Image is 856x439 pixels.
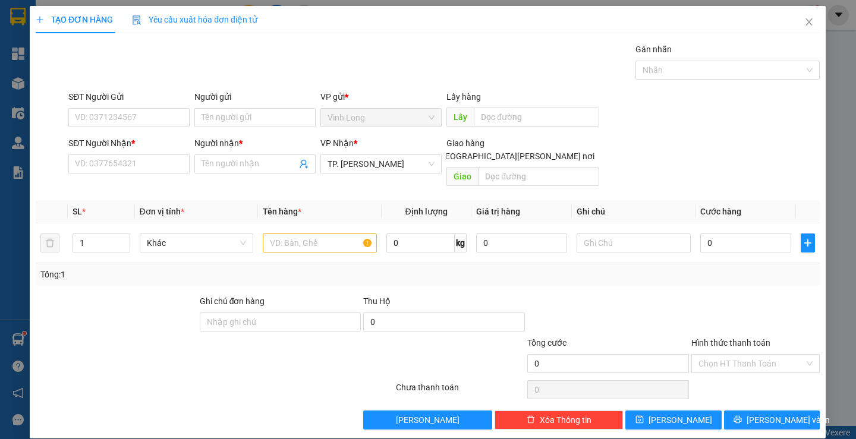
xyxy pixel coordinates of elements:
[805,17,814,27] span: close
[700,207,741,216] span: Cước hàng
[69,90,190,103] div: SĐT Người Gửi
[328,155,435,173] span: TP. Hồ Chí Minh
[801,233,816,252] button: plus
[195,137,316,150] div: Người nhận
[447,167,479,186] span: Giao
[328,109,435,127] span: Vĩnh Long
[793,6,826,39] button: Close
[200,312,361,331] input: Ghi chú đơn hàng
[405,207,448,216] span: Định lượng
[147,234,246,252] span: Khác
[321,138,354,148] span: VP Nhận
[479,167,600,186] input: Dọc đường
[572,200,695,223] th: Ghi chú
[133,15,258,24] span: Yêu cầu xuất hóa đơn điện tử
[447,92,481,102] span: Lấy hàng
[802,238,815,248] span: plus
[540,413,591,427] span: Xóa Thông tin
[40,233,59,252] button: delete
[635,415,644,425] span: save
[636,45,672,54] label: Gán nhãn
[495,410,624,429] button: deleteXóa Thông tin
[69,137,190,150] div: SĐT Người Nhận
[474,108,600,127] input: Dọc đường
[724,410,820,429] button: printer[PERSON_NAME] và In
[395,381,527,402] div: Chưa thanh toán
[626,410,722,429] button: save[PERSON_NAME]
[200,296,265,306] label: Ghi chú đơn hàng
[263,207,302,216] span: Tên hàng
[734,415,742,425] span: printer
[455,233,467,252] span: kg
[433,150,600,163] span: [GEOGRAPHIC_DATA][PERSON_NAME] nơi
[447,138,485,148] span: Giao hàng
[649,413,712,427] span: [PERSON_NAME]
[36,15,113,24] span: TẠO ĐƠN HÀNG
[691,338,770,348] label: Hình thức thanh toán
[140,207,184,216] span: Đơn vị tính
[36,15,44,24] span: plus
[476,207,520,216] span: Giá trị hàng
[447,108,474,127] span: Lấy
[263,233,377,252] input: VD: Bàn, Ghế
[527,415,535,425] span: delete
[364,410,493,429] button: [PERSON_NAME]
[364,296,391,306] span: Thu Hộ
[476,233,568,252] input: 0
[396,413,460,427] span: [PERSON_NAME]
[73,207,82,216] span: SL
[300,159,309,169] span: user-add
[40,268,331,281] div: Tổng: 1
[747,413,830,427] span: [PERSON_NAME] và In
[577,233,691,252] input: Ghi Chú
[527,338,567,348] span: Tổng cước
[321,90,442,103] div: VP gửi
[195,90,316,103] div: Người gửi
[133,15,142,25] img: icon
